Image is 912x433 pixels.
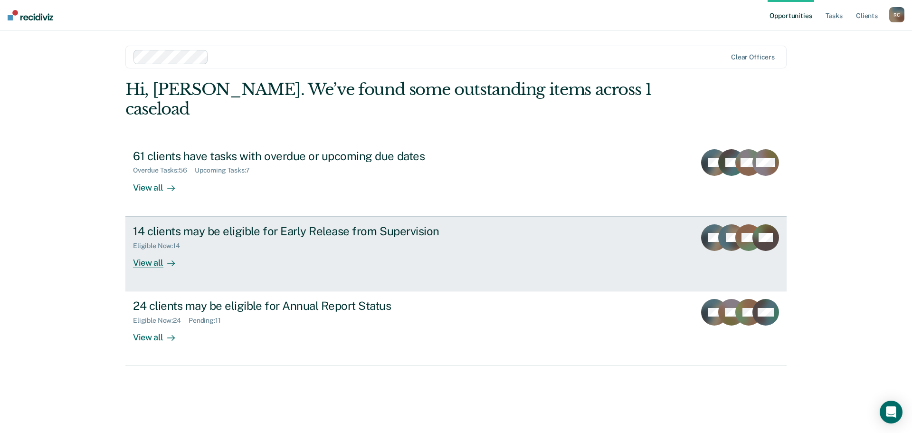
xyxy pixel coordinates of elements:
div: Overdue Tasks : 56 [133,166,195,174]
div: View all [133,174,186,193]
div: 24 clients may be eligible for Annual Report Status [133,299,466,313]
div: View all [133,325,186,343]
div: Hi, [PERSON_NAME]. We’ve found some outstanding items across 1 caseload [125,80,655,119]
div: Open Intercom Messenger [880,401,902,423]
div: Upcoming Tasks : 7 [195,166,257,174]
a: 24 clients may be eligible for Annual Report StatusEligible Now:24Pending:11View all [125,291,787,366]
div: 14 clients may be eligible for Early Release from Supervision [133,224,466,238]
img: Recidiviz [8,10,53,20]
div: Eligible Now : 14 [133,242,188,250]
div: 61 clients have tasks with overdue or upcoming due dates [133,149,466,163]
div: Pending : 11 [189,317,228,325]
div: Eligible Now : 24 [133,317,189,325]
a: 61 clients have tasks with overdue or upcoming due datesOverdue Tasks:56Upcoming Tasks:7View all [125,142,787,216]
div: R C [889,7,904,22]
div: View all [133,250,186,268]
button: RC [889,7,904,22]
a: 14 clients may be eligible for Early Release from SupervisionEligible Now:14View all [125,216,787,291]
div: Clear officers [731,53,775,61]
